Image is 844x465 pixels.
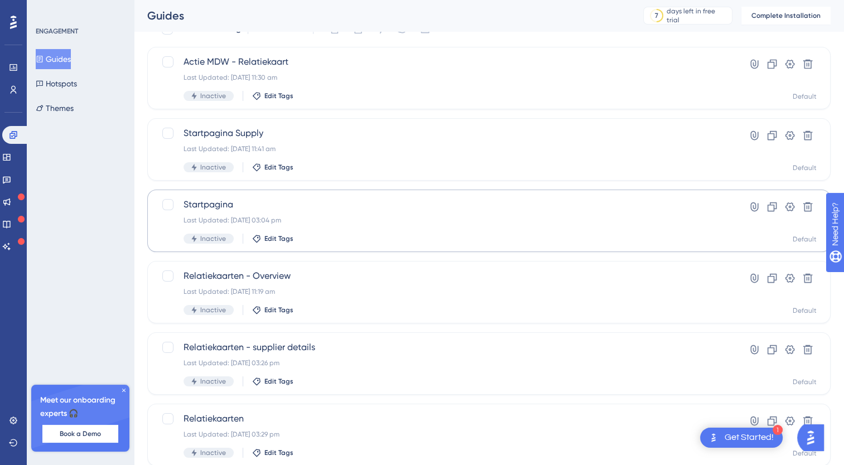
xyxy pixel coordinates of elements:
[793,163,817,172] div: Default
[184,144,705,153] div: Last Updated: [DATE] 11:41 am
[793,449,817,458] div: Default
[793,92,817,101] div: Default
[60,429,101,438] span: Book a Demo
[797,421,831,454] iframe: UserGuiding AI Assistant Launcher
[773,425,783,435] div: 1
[36,74,77,94] button: Hotspots
[655,11,658,20] div: 7
[200,448,226,457] span: Inactive
[36,27,78,36] div: ENGAGEMENT
[793,377,817,386] div: Default
[40,394,120,420] span: Meet our onboarding experts 🎧
[264,306,293,314] span: Edit Tags
[751,11,821,20] span: Complete Installation
[793,235,817,244] div: Default
[184,269,705,283] span: Relatiekaarten - Overview
[252,163,293,172] button: Edit Tags
[184,412,705,425] span: Relatiekaarten
[793,306,817,315] div: Default
[252,91,293,100] button: Edit Tags
[200,91,226,100] span: Inactive
[184,216,705,225] div: Last Updated: [DATE] 03:04 pm
[200,163,226,172] span: Inactive
[667,7,729,25] div: days left in free trial
[36,49,71,69] button: Guides
[252,234,293,243] button: Edit Tags
[147,8,615,23] div: Guides
[264,163,293,172] span: Edit Tags
[252,377,293,386] button: Edit Tags
[725,432,774,444] div: Get Started!
[200,377,226,386] span: Inactive
[200,234,226,243] span: Inactive
[184,287,705,296] div: Last Updated: [DATE] 11:19 am
[184,341,705,354] span: Relatiekaarten - supplier details
[184,127,705,140] span: Startpagina Supply
[741,7,831,25] button: Complete Installation
[252,306,293,314] button: Edit Tags
[252,448,293,457] button: Edit Tags
[36,98,74,118] button: Themes
[707,431,720,444] img: launcher-image-alternative-text
[264,377,293,386] span: Edit Tags
[200,306,226,314] span: Inactive
[26,3,70,16] span: Need Help?
[264,91,293,100] span: Edit Tags
[264,448,293,457] span: Edit Tags
[700,428,783,448] div: Open Get Started! checklist, remaining modules: 1
[42,425,118,443] button: Book a Demo
[264,234,293,243] span: Edit Tags
[184,359,705,367] div: Last Updated: [DATE] 03:26 pm
[184,198,705,211] span: Startpagina
[184,430,705,439] div: Last Updated: [DATE] 03:29 pm
[184,55,705,69] span: Actie MDW - Relatiekaart
[184,73,705,82] div: Last Updated: [DATE] 11:30 am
